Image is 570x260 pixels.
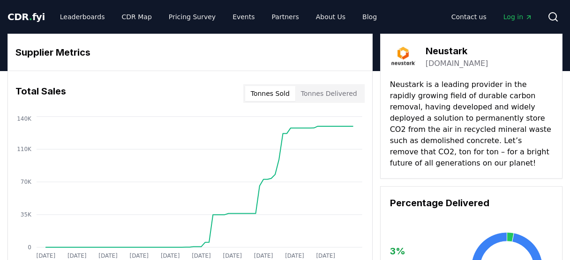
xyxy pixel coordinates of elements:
[225,8,262,25] a: Events
[67,253,86,259] tspan: [DATE]
[21,211,32,218] tspan: 35K
[390,43,416,70] img: Neustark-logo
[52,8,384,25] nav: Main
[390,79,553,169] p: Neustark is a leading provider in the rapidly growing field of durable carbon removal, having dev...
[28,244,31,251] tspan: 0
[390,244,461,258] h3: 3 %
[355,8,384,25] a: Blog
[316,253,335,259] tspan: [DATE]
[285,253,304,259] tspan: [DATE]
[264,8,307,25] a: Partners
[17,146,32,152] tspan: 110K
[7,11,45,22] span: CDR fyi
[15,45,365,59] h3: Supplier Metrics
[17,116,32,122] tspan: 140K
[223,253,242,259] tspan: [DATE]
[98,253,117,259] tspan: [DATE]
[21,179,32,185] tspan: 70K
[161,8,223,25] a: Pricing Survey
[390,196,553,210] h3: Percentage Delivered
[192,253,210,259] tspan: [DATE]
[444,8,494,25] a: Contact us
[114,8,159,25] a: CDR Map
[295,86,363,101] button: Tonnes Delivered
[37,253,55,259] tspan: [DATE]
[254,253,273,259] tspan: [DATE]
[444,8,540,25] nav: Main
[161,253,180,259] tspan: [DATE]
[503,12,532,22] span: Log in
[7,10,45,23] a: CDR.fyi
[245,86,295,101] button: Tonnes Sold
[15,84,66,103] h3: Total Sales
[496,8,540,25] a: Log in
[308,8,353,25] a: About Us
[130,253,149,259] tspan: [DATE]
[426,58,488,69] a: [DOMAIN_NAME]
[426,44,488,58] h3: Neustark
[52,8,112,25] a: Leaderboards
[29,11,32,22] span: .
